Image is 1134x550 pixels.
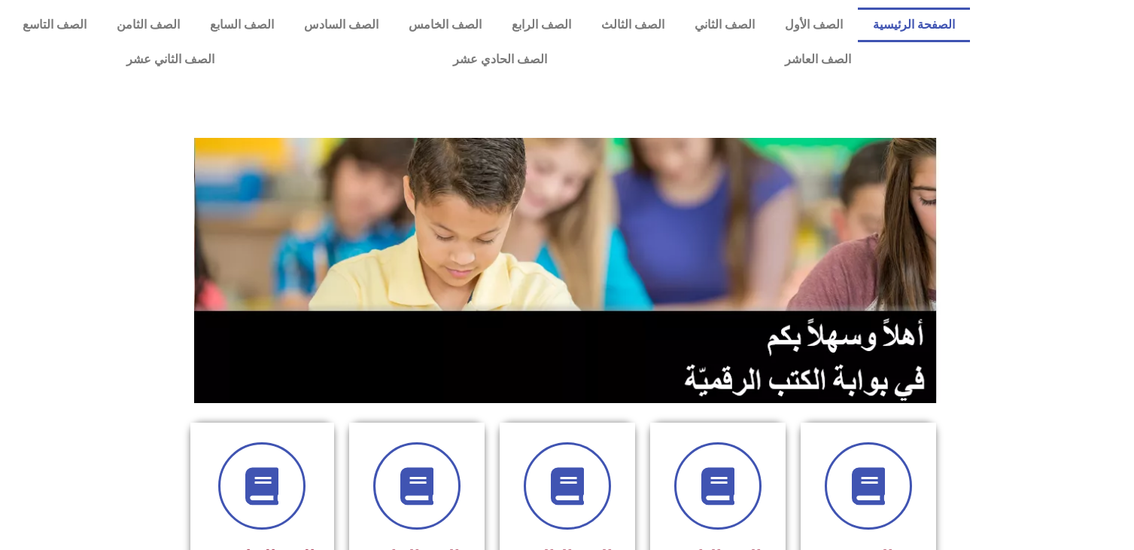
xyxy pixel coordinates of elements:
a: الصف الثالث [586,8,679,42]
a: الصف الحادي عشر [333,42,665,77]
a: الصف التاسع [8,8,102,42]
a: الصف السادس [289,8,394,42]
a: الصف السابع [195,8,289,42]
a: الصف الثامن [102,8,195,42]
a: الصف العاشر [666,42,970,77]
a: الصف الثاني [679,8,770,42]
a: الصف الخامس [394,8,497,42]
a: الصف الأول [770,8,858,42]
a: الصف الثاني عشر [8,42,333,77]
a: الصفحة الرئيسية [858,8,970,42]
a: الصف الرابع [497,8,586,42]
